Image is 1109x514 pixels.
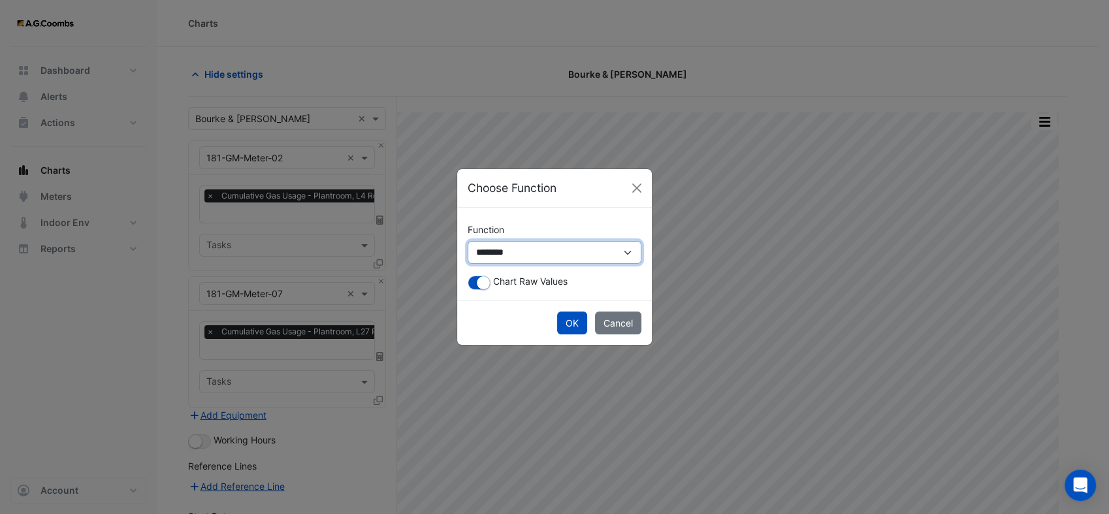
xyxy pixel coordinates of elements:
[1065,470,1096,501] div: Open Intercom Messenger
[468,180,556,197] h5: Choose Function
[493,276,568,287] span: Chart Raw Values
[468,218,504,241] label: Function
[557,312,587,334] button: OK
[627,178,647,198] button: Close
[595,312,641,334] button: Cancel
